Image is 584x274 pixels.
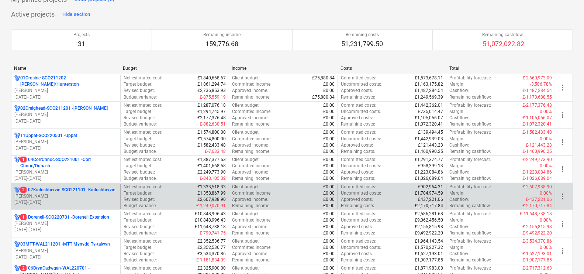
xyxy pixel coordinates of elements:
[14,88,117,94] p: [PERSON_NAME]
[232,190,272,196] p: Committed income :
[14,199,117,206] p: [DATE] - [DATE]
[203,32,241,38] p: Remaining income
[20,214,27,220] span: 1
[449,244,464,251] p: Margin :
[14,227,117,233] p: [DATE] - [DATE]
[540,163,552,169] p: 0.00%
[196,203,226,209] p: £-1,249,070.91
[14,105,117,124] div: 02Craighead-SCO211201 -[PERSON_NAME][PERSON_NAME][DATE]-[DATE]
[124,230,157,236] p: Budget variance :
[200,230,226,236] p: £-799,741.75
[341,230,375,236] p: Remaining costs :
[232,102,260,109] p: Client budget :
[341,203,375,209] p: Remaining costs :
[341,190,381,196] p: Uncommitted costs :
[341,211,376,217] p: Committed costs :
[200,121,226,127] p: £-882,630.51
[449,217,464,223] p: Margin :
[124,81,152,88] p: Target budget :
[341,169,373,175] p: Approved costs :
[124,238,162,244] p: Net estimated cost :
[547,239,584,274] iframe: Chat Widget
[20,241,110,247] p: 03MTT-WAL211201 - MTT Mynydd Ty-talwyn
[232,251,268,257] p: Approved income :
[520,211,552,217] p: £-11,648,738.18
[449,81,464,88] p: Margin :
[14,145,117,151] p: [DATE] - [DATE]
[415,121,443,127] p: £1,072,320.41
[14,105,20,112] div: Project has multi currencies enabled
[20,214,109,220] p: Dorenell-SCO220701 - Dorenell Extension
[232,136,272,142] p: Committed income :
[232,148,270,155] p: Remaining income :
[232,169,268,175] p: Approved income :
[341,196,373,203] p: Approved costs :
[418,109,443,115] p: £735,014.47
[14,66,117,71] div: Name
[415,88,443,94] p: £1,487,284.54
[197,81,226,88] p: £1,861,294.74
[415,75,443,81] p: £1,573,678.11
[197,136,226,142] p: £1,574,800.00
[341,175,375,182] p: Remaining costs :
[323,121,335,127] p: £0.00
[232,66,335,71] div: Income
[232,257,270,263] p: Remaining income :
[123,66,226,71] div: Budget
[73,40,90,48] p: 31
[323,157,335,163] p: £0.00
[124,184,162,190] p: Net estimated cost :
[124,257,157,263] p: Budget variance :
[323,136,335,142] p: £0.00
[232,196,268,203] p: Approved income :
[124,190,152,196] p: Target budget :
[232,109,272,115] p: Committed income :
[197,102,226,109] p: £1,287,076.18
[195,224,226,230] p: £11,648,738.18
[558,165,567,174] span: more_vert
[323,81,335,88] p: £0.00
[323,238,335,244] p: £0.00
[14,139,117,145] p: [PERSON_NAME]
[14,157,20,169] div: Project has multi currencies enabled
[197,75,226,81] p: £1,840,668.67
[415,265,443,271] p: £1,871,983.08
[530,81,552,88] p: -3,506.78%
[232,203,270,209] p: Remaining income :
[20,157,27,162] span: 1
[341,94,375,100] p: Remaining costs :
[558,192,567,201] span: more_vert
[449,142,469,148] p: Cashflow :
[124,203,157,209] p: Budget variance :
[526,142,552,148] p: £-121,443.23
[341,115,373,121] p: Approved costs :
[124,169,155,175] p: Revised budget :
[522,115,552,121] p: £-1,105,056.07
[124,217,152,223] p: Target budget :
[540,217,552,223] p: 0.00%
[558,219,567,228] span: more_vert
[449,230,491,236] p: Remaining cashflow :
[20,133,77,139] p: 11Uppat-SCO220501 - Uppat
[203,40,241,48] p: 159,776.68
[415,224,443,230] p: £2,155,815.98
[14,254,117,260] p: [DATE] - [DATE]
[232,238,260,244] p: Client budget :
[124,88,155,94] p: Revised budget :
[232,184,260,190] p: Client budget :
[20,187,27,193] span: 2
[196,257,226,263] p: £-1,181,834.09
[197,244,226,251] p: £2,352,536.77
[323,251,335,257] p: £0.00
[522,175,552,182] p: £-1,026,689.04
[197,109,226,115] p: £1,294,745.97
[124,157,162,163] p: Net estimated cost :
[341,244,381,251] p: Uncommitted costs :
[124,142,155,148] p: Revised budget :
[449,238,491,244] p: Profitability forecast :
[323,148,335,155] p: £0.00
[522,230,552,236] p: £-9,492,922.20
[11,10,55,19] p: Active projects
[481,32,524,38] p: Remaining cashflow
[197,88,226,94] p: £2,736,853.93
